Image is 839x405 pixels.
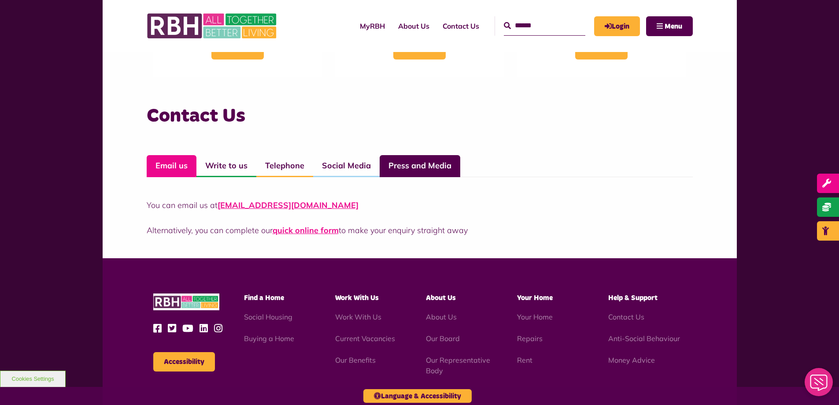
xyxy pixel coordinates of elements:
button: Accessibility [153,352,215,372]
iframe: Netcall Web Assistant for live chat [799,365,839,405]
a: Write to us [196,155,256,177]
a: MyRBH [353,14,392,38]
a: Buying a Home [244,334,294,343]
a: Press and Media [380,155,460,177]
a: quick online form [273,225,339,235]
a: Email us [147,155,196,177]
span: Help & Support [608,294,658,301]
a: Contact Us [436,14,486,38]
span: Menu [665,23,682,30]
span: Work With Us [335,294,379,301]
a: Our Benefits [335,356,376,364]
a: Anti-Social Behaviour [608,334,680,343]
img: RBH [147,9,279,43]
a: Telephone [256,155,313,177]
a: Money Advice [608,356,655,364]
a: Social Housing - open in a new tab [244,312,292,321]
a: Our Board [426,334,460,343]
a: Social Media [313,155,380,177]
span: About Us [426,294,456,301]
a: Our Representative Body [426,356,490,375]
a: Rent [517,356,532,364]
span: Your Home [517,294,553,301]
input: Search [504,16,585,35]
h3: Contact Us [147,104,693,129]
a: About Us [426,312,457,321]
a: About Us [392,14,436,38]
p: You can email us at [147,199,693,211]
a: MyRBH [594,16,640,36]
a: [EMAIL_ADDRESS][DOMAIN_NAME] [218,200,359,210]
button: Language & Accessibility [363,389,472,403]
p: Alternatively, you can complete our to make your enquiry straight away [147,224,693,236]
a: Work With Us [335,312,381,321]
a: Repairs [517,334,543,343]
a: Your Home [517,312,553,321]
a: Contact Us [608,312,644,321]
img: RBH [153,294,219,311]
a: Current Vacancies [335,334,395,343]
button: Navigation [646,16,693,36]
span: Find a Home [244,294,284,301]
